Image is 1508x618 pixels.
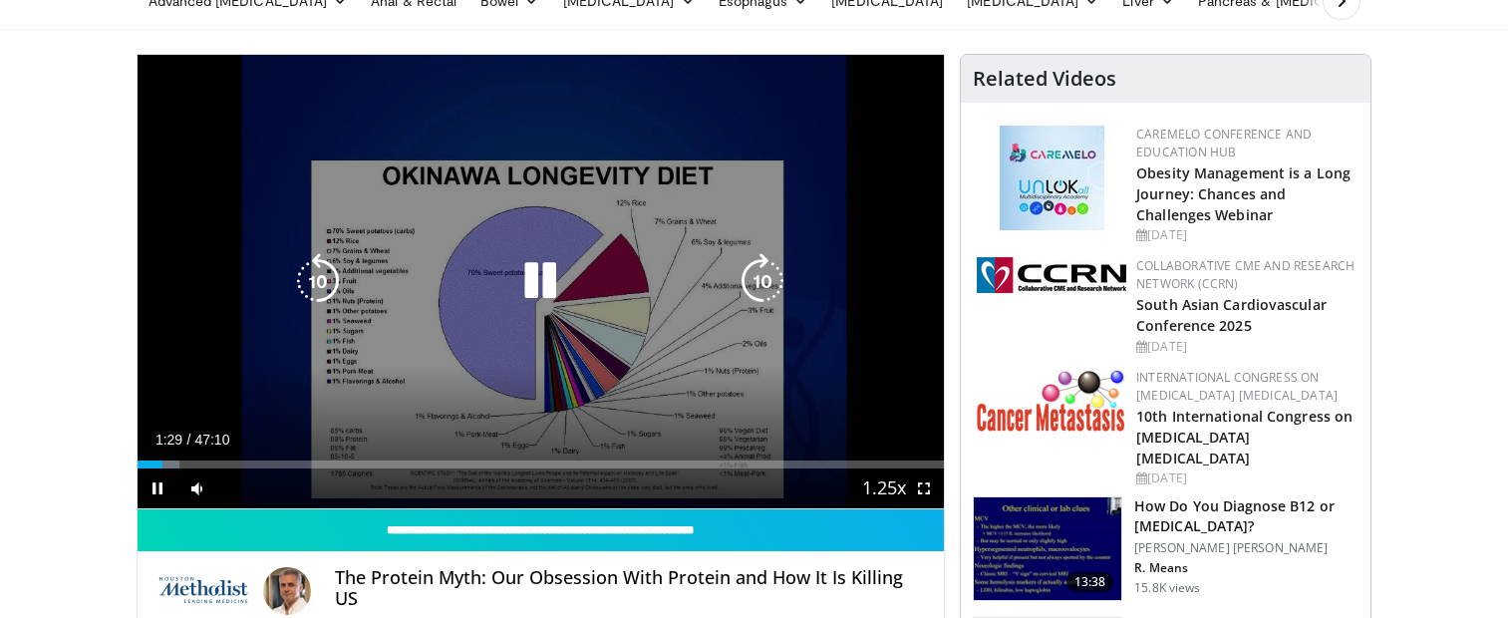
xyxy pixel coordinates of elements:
[1134,496,1358,536] h3: How Do You Diagnose B12 or [MEDICAL_DATA]?
[187,432,191,448] span: /
[138,55,945,509] video-js: Video Player
[1134,540,1358,556] p: [PERSON_NAME] [PERSON_NAME]
[1136,407,1353,467] a: 10th International Congress on [MEDICAL_DATA] [MEDICAL_DATA]
[335,567,929,610] h4: The Protein Myth: Our Obsession With Protein and How It Is Killing US
[155,432,182,448] span: 1:29
[1136,257,1355,292] a: Collaborative CME and Research Network (CCRN)
[974,497,1121,601] img: 172d2151-0bab-4046-8dbc-7c25e5ef1d9f.150x105_q85_crop-smart_upscale.jpg
[1136,295,1327,335] a: South Asian Cardiovascular Conference 2025
[1136,126,1312,160] a: CaReMeLO Conference and Education Hub
[1136,226,1355,244] div: [DATE]
[1134,560,1358,576] p: R. Means
[1134,580,1200,596] p: 15.8K views
[1136,338,1355,356] div: [DATE]
[1136,163,1351,224] a: Obesity Management is a Long Journey: Chances and Challenges Webinar
[153,567,255,615] img: Houston Methodist
[194,432,229,448] span: 47:10
[977,369,1126,432] img: 6ff8bc22-9509-4454-a4f8-ac79dd3b8976.png.150x105_q85_autocrop_double_scale_upscale_version-0.2.png
[977,257,1126,293] img: a04ee3ba-8487-4636-b0fb-5e8d268f3737.png.150x105_q85_autocrop_double_scale_upscale_version-0.2.png
[177,468,217,508] button: Mute
[138,468,177,508] button: Pause
[1000,126,1104,230] img: 45df64a9-a6de-482c-8a90-ada250f7980c.png.150x105_q85_autocrop_double_scale_upscale_version-0.2.jpg
[138,461,945,468] div: Progress Bar
[904,468,944,508] button: Fullscreen
[1136,369,1338,404] a: International Congress on [MEDICAL_DATA] [MEDICAL_DATA]
[1066,572,1114,592] span: 13:38
[1136,469,1355,487] div: [DATE]
[263,567,311,615] img: Avatar
[864,468,904,508] button: Playback Rate
[973,496,1358,602] a: 13:38 How Do You Diagnose B12 or [MEDICAL_DATA]? [PERSON_NAME] [PERSON_NAME] R. Means 15.8K views
[973,67,1116,91] h4: Related Videos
